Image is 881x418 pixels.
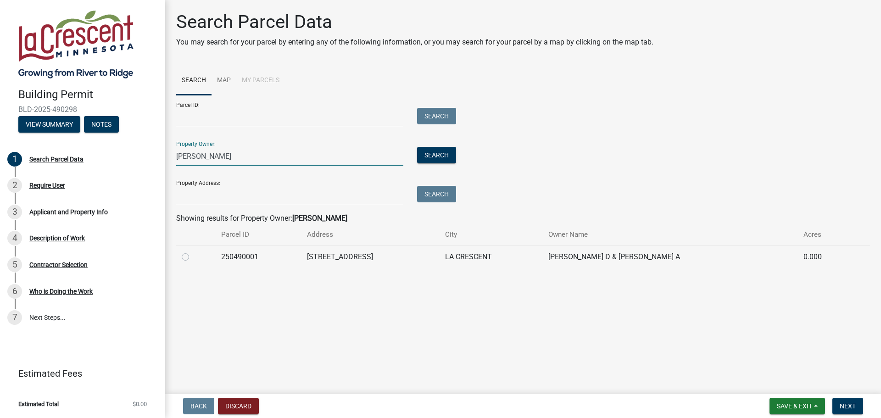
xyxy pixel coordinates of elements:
[798,245,850,268] td: 0.000
[7,178,22,193] div: 2
[190,402,207,410] span: Back
[417,108,456,124] button: Search
[176,66,212,95] a: Search
[777,402,812,410] span: Save & Exit
[176,11,653,33] h1: Search Parcel Data
[176,37,653,48] p: You may search for your parcel by entering any of the following information, or you may search fo...
[18,401,59,407] span: Estimated Total
[417,147,456,163] button: Search
[7,364,151,383] a: Estimated Fees
[543,245,798,268] td: [PERSON_NAME] D & [PERSON_NAME] A
[417,186,456,202] button: Search
[440,224,543,245] th: City
[29,209,108,215] div: Applicant and Property Info
[832,398,863,414] button: Next
[7,152,22,167] div: 1
[133,401,147,407] span: $0.00
[840,402,856,410] span: Next
[7,205,22,219] div: 3
[7,231,22,245] div: 4
[218,398,259,414] button: Discard
[29,235,85,241] div: Description of Work
[84,121,119,128] wm-modal-confirm: Notes
[769,398,825,414] button: Save & Exit
[440,245,543,268] td: LA CRESCENT
[543,224,798,245] th: Owner Name
[301,224,439,245] th: Address
[29,182,65,189] div: Require User
[216,224,302,245] th: Parcel ID
[301,245,439,268] td: [STREET_ADDRESS]
[292,214,347,223] strong: [PERSON_NAME]
[18,105,147,114] span: BLD-2025-490298
[798,224,850,245] th: Acres
[7,284,22,299] div: 6
[84,116,119,133] button: Notes
[7,310,22,325] div: 7
[176,213,870,224] div: Showing results for Property Owner:
[7,257,22,272] div: 5
[29,288,93,295] div: Who is Doing the Work
[18,116,80,133] button: View Summary
[18,10,134,78] img: City of La Crescent, Minnesota
[18,121,80,128] wm-modal-confirm: Summary
[29,262,88,268] div: Contractor Selection
[29,156,84,162] div: Search Parcel Data
[183,398,214,414] button: Back
[216,245,302,268] td: 250490001
[212,66,236,95] a: Map
[18,88,158,101] h4: Building Permit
